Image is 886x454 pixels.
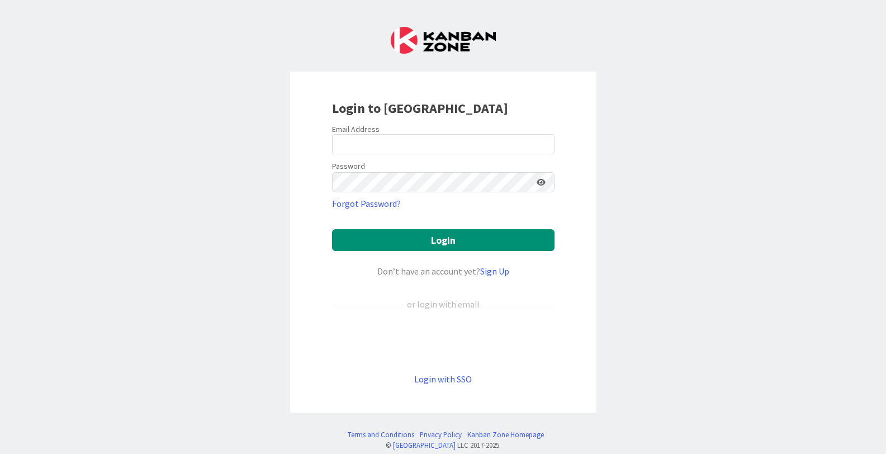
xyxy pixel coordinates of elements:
[480,266,509,277] a: Sign Up
[332,160,365,172] label: Password
[332,264,555,278] div: Don’t have an account yet?
[342,440,544,451] div: © LLC 2017- 2025 .
[332,100,508,117] b: Login to [GEOGRAPHIC_DATA]
[467,429,544,440] a: Kanban Zone Homepage
[332,124,380,134] label: Email Address
[420,429,462,440] a: Privacy Policy
[332,229,555,251] button: Login
[348,429,414,440] a: Terms and Conditions
[326,329,560,354] iframe: Kirjaudu Google-tilillä -painike
[404,297,482,311] div: or login with email
[414,373,472,385] a: Login with SSO
[332,197,401,210] a: Forgot Password?
[391,27,496,54] img: Kanban Zone
[393,441,456,450] a: [GEOGRAPHIC_DATA]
